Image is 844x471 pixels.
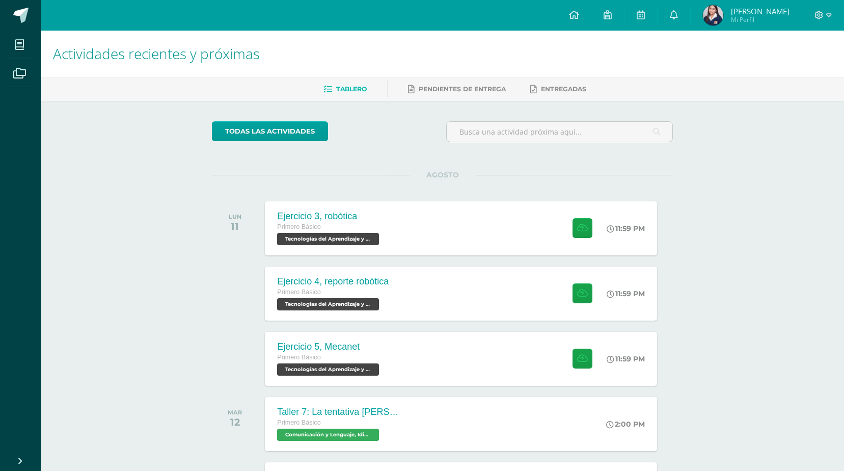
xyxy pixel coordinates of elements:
span: Comunicación y Lenguaje, Idioma Español 'B' [277,429,379,441]
span: Actividades recientes y próximas [53,44,260,63]
span: Tablero [336,85,367,93]
img: 45dd943cc655ac20e343159536153d69.png [703,5,723,25]
a: Entregadas [530,81,586,97]
div: LUN [229,213,241,220]
span: Tecnologías del Aprendizaje y la Comunicación 'B' [277,298,379,310]
span: Primero Básico [277,419,320,426]
span: Primero Básico [277,354,320,361]
span: Tecnologías del Aprendizaje y la Comunicación 'B' [277,233,379,245]
div: 11:59 PM [607,354,645,363]
span: Tecnologías del Aprendizaje y la Comunicación 'B' [277,363,379,376]
span: [PERSON_NAME] [731,6,789,16]
span: Primero Básico [277,289,320,296]
div: 11:59 PM [607,289,645,298]
div: Ejercicio 3, robótica [277,211,382,222]
div: 11 [229,220,241,232]
div: Ejercicio 5, Mecanet [277,342,382,352]
div: 12 [228,416,242,428]
span: Entregadas [541,85,586,93]
span: Pendientes de entrega [419,85,506,93]
div: Taller 7: La tentativa [PERSON_NAME] [277,407,399,417]
a: Pendientes de entrega [408,81,506,97]
div: 2:00 PM [606,420,645,429]
a: Tablero [323,81,367,97]
div: MAR [228,409,242,416]
input: Busca una actividad próxima aquí... [447,122,672,142]
div: Ejercicio 4, reporte robótica [277,276,389,287]
span: Primero Básico [277,223,320,230]
span: Mi Perfil [731,15,789,24]
div: 11:59 PM [607,224,645,233]
span: AGOSTO [410,170,475,179]
a: todas las Actividades [212,121,328,141]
